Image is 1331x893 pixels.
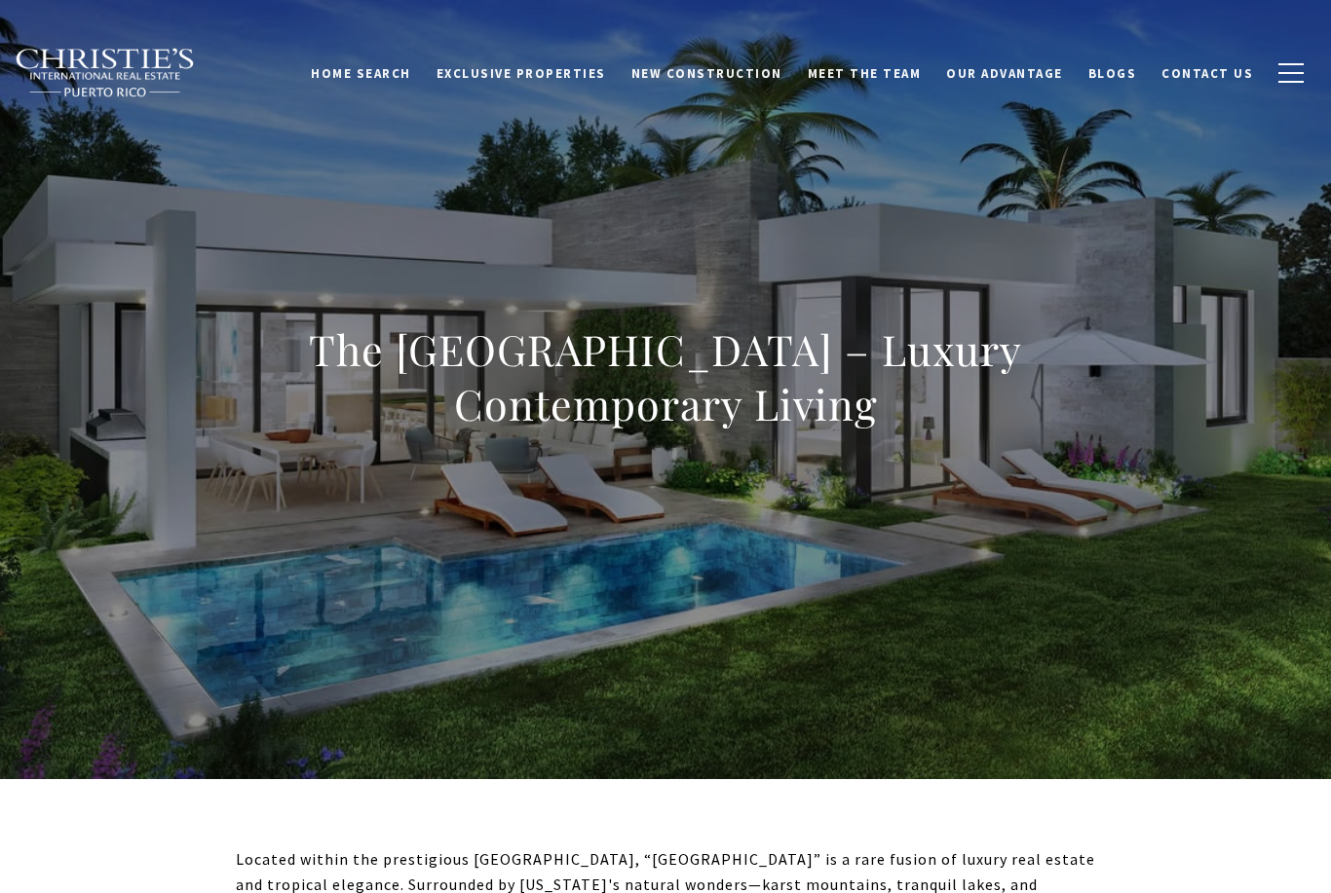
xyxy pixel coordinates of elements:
[298,54,424,91] a: Home Search
[1088,63,1137,80] span: Blogs
[15,48,196,98] img: Christie's International Real Estate black text logo
[1161,63,1253,80] span: Contact Us
[933,54,1076,91] a: Our Advantage
[795,54,934,91] a: Meet the Team
[1076,54,1150,91] a: Blogs
[619,54,795,91] a: New Construction
[424,54,619,91] a: Exclusive Properties
[236,322,1095,431] h1: The [GEOGRAPHIC_DATA] – Luxury Contemporary Living
[437,63,606,80] span: Exclusive Properties
[946,63,1063,80] span: Our Advantage
[631,63,782,80] span: New Construction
